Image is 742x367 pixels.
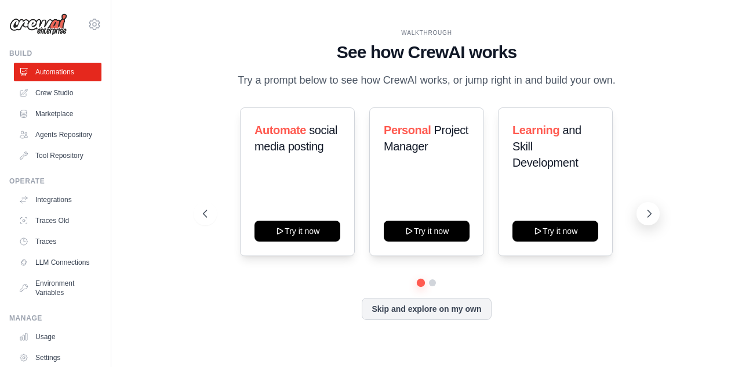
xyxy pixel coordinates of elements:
[14,63,101,81] a: Automations
[14,146,101,165] a: Tool Repository
[14,125,101,144] a: Agents Repository
[362,298,491,320] button: Skip and explore on my own
[14,274,101,302] a: Environment Variables
[254,221,340,242] button: Try it now
[203,28,650,37] div: WALKTHROUGH
[9,13,67,35] img: Logo
[14,232,101,251] a: Traces
[14,328,101,346] a: Usage
[512,124,559,136] span: Learning
[9,49,101,58] div: Build
[384,221,470,242] button: Try it now
[9,314,101,323] div: Manage
[254,124,306,136] span: Automate
[14,84,101,102] a: Crew Studio
[232,72,621,89] p: Try a prompt below to see how CrewAI works, or jump right in and build your own.
[512,221,598,242] button: Try it now
[14,211,101,230] a: Traces Old
[203,42,650,63] h1: See how CrewAI works
[512,124,581,169] span: and Skill Development
[384,124,431,136] span: Personal
[14,253,101,272] a: LLM Connections
[14,190,101,209] a: Integrations
[9,177,101,186] div: Operate
[384,124,468,153] span: Project Manager
[14,348,101,367] a: Settings
[14,105,101,123] a: Marketplace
